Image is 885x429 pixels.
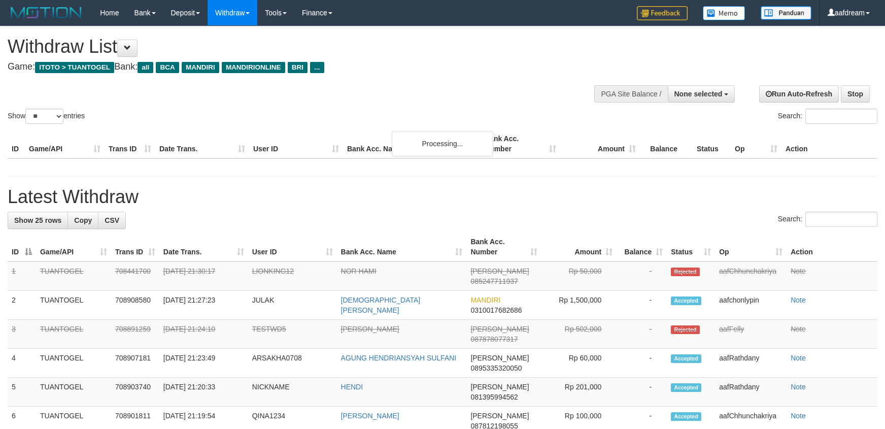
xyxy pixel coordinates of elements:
a: AGUNG HENDRIANSYAH SULFANI [341,354,457,362]
th: Bank Acc. Number [481,129,560,158]
label: Show entries [8,109,85,124]
td: aafChhunchakriya [715,261,787,291]
h4: Game: Bank: [8,62,580,72]
span: all [138,62,153,73]
img: panduan.png [761,6,811,20]
label: Search: [778,109,877,124]
td: TUANTOGEL [36,349,111,378]
span: Copy 085247711937 to clipboard [470,277,518,285]
th: Bank Acc. Name: activate to sort column ascending [337,233,467,261]
div: Processing... [392,131,493,156]
span: [PERSON_NAME] [470,267,529,275]
a: [DEMOGRAPHIC_DATA][PERSON_NAME] [341,296,421,314]
th: Bank Acc. Number: activate to sort column ascending [466,233,541,261]
a: CSV [98,212,126,229]
a: Note [791,267,806,275]
td: 1 [8,261,36,291]
a: HENDI [341,383,363,391]
td: Rp 1,500,000 [541,291,617,320]
td: [DATE] 21:30:17 [159,261,248,291]
td: 5 [8,378,36,407]
a: Note [791,325,806,333]
td: 2 [8,291,36,320]
span: Accepted [671,354,701,363]
input: Search: [805,212,877,227]
td: Rp 502,000 [541,320,617,349]
span: BCA [156,62,179,73]
h1: Withdraw List [8,37,580,57]
a: Stop [841,85,870,103]
button: None selected [668,85,735,103]
td: 3 [8,320,36,349]
th: ID [8,129,25,158]
td: 708441700 [111,261,159,291]
th: Balance [640,129,693,158]
th: Amount [560,129,640,158]
span: BRI [288,62,308,73]
th: Amount: activate to sort column ascending [541,233,617,261]
td: 708908580 [111,291,159,320]
span: ITOTO > TUANTOGEL [35,62,114,73]
a: Note [791,354,806,362]
td: TESTWD5 [248,320,337,349]
td: - [617,320,667,349]
span: [PERSON_NAME] [470,325,529,333]
a: NOR HAMI [341,267,377,275]
th: User ID: activate to sort column ascending [248,233,337,261]
th: Action [787,233,877,261]
td: 708907181 [111,349,159,378]
span: Copy [74,216,92,224]
td: 708891259 [111,320,159,349]
span: CSV [105,216,119,224]
span: None selected [674,90,723,98]
th: Date Trans.: activate to sort column ascending [159,233,248,261]
span: Show 25 rows [14,216,61,224]
th: Status [693,129,731,158]
a: [PERSON_NAME] [341,412,399,420]
div: PGA Site Balance / [594,85,667,103]
span: Copy 081395994562 to clipboard [470,393,518,401]
span: [PERSON_NAME] [470,383,529,391]
td: - [617,349,667,378]
td: JULAK [248,291,337,320]
th: User ID [249,129,343,158]
input: Search: [805,109,877,124]
td: - [617,291,667,320]
th: Trans ID: activate to sort column ascending [111,233,159,261]
th: Game/API [25,129,105,158]
th: Balance: activate to sort column ascending [617,233,667,261]
td: LIONKING12 [248,261,337,291]
th: Action [781,129,877,158]
span: Rejected [671,268,699,276]
td: Rp 50,000 [541,261,617,291]
td: aafRathdany [715,378,787,407]
th: Date Trans. [155,129,249,158]
th: Op: activate to sort column ascending [715,233,787,261]
td: TUANTOGEL [36,378,111,407]
a: Show 25 rows [8,212,68,229]
td: [DATE] 21:24:10 [159,320,248,349]
td: aafchonlypin [715,291,787,320]
td: TUANTOGEL [36,320,111,349]
span: MANDIRIONLINE [222,62,285,73]
a: Note [791,412,806,420]
td: TUANTOGEL [36,291,111,320]
th: Bank Acc. Name [343,129,481,158]
span: MANDIRI [470,296,500,304]
span: Copy 0310017682686 to clipboard [470,306,522,314]
span: Copy 0895335320050 to clipboard [470,364,522,372]
span: ... [310,62,324,73]
span: Rejected [671,325,699,334]
span: Accepted [671,412,701,421]
td: 708903740 [111,378,159,407]
td: - [617,261,667,291]
a: Note [791,296,806,304]
span: MANDIRI [182,62,219,73]
td: Rp 201,000 [541,378,617,407]
td: aafFelly [715,320,787,349]
img: MOTION_logo.png [8,5,85,20]
label: Search: [778,212,877,227]
td: NICKNAME [248,378,337,407]
td: aafRathdany [715,349,787,378]
th: Status: activate to sort column ascending [667,233,715,261]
